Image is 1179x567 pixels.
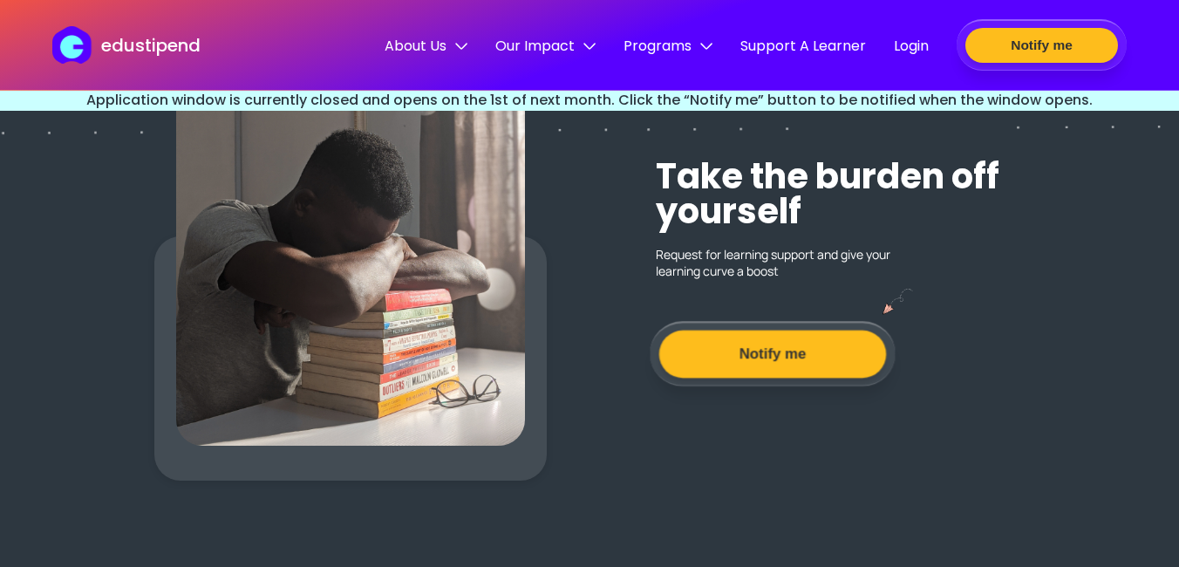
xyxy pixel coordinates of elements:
[656,246,909,279] p: Request for learning support and give your learning curve a boost
[894,35,929,59] a: Login
[385,35,467,57] span: About Us
[700,40,712,52] img: down
[659,330,886,378] button: Notify me
[740,35,866,59] a: Support A Learner
[495,35,596,57] span: Our Impact
[101,32,201,58] p: edustipend
[52,26,200,64] a: edustipend logoedustipend
[455,40,467,52] img: down
[965,28,1118,63] button: Notify me
[52,26,99,64] img: edustipend logo
[883,289,913,315] img: arrow
[583,40,596,52] img: down
[624,35,712,57] span: Programs
[656,159,1116,229] h3: Take the burden off yourself
[740,35,866,57] span: Support A Learner
[894,35,929,57] span: Login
